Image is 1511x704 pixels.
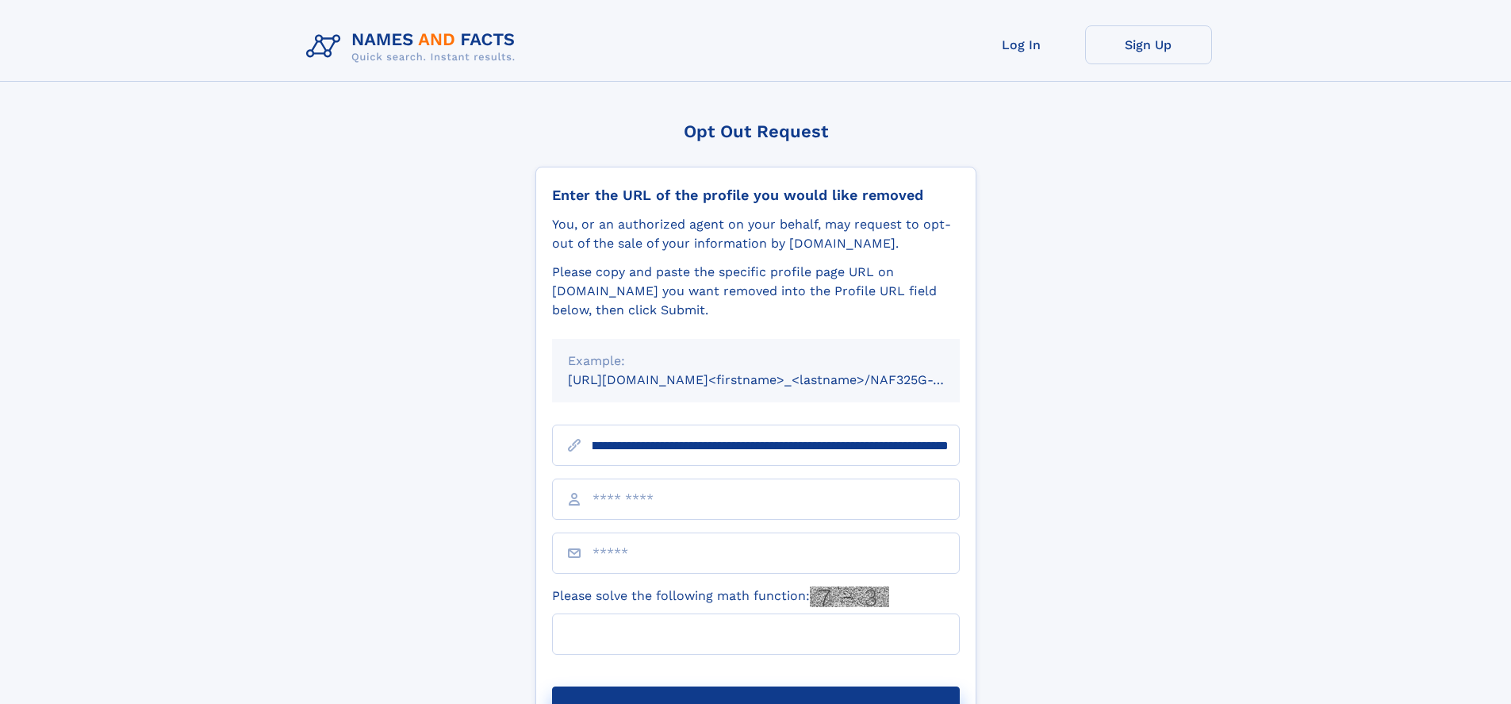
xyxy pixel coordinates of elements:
[300,25,528,68] img: Logo Names and Facts
[958,25,1085,64] a: Log In
[568,372,990,387] small: [URL][DOMAIN_NAME]<firstname>_<lastname>/NAF325G-xxxxxxxx
[535,121,976,141] div: Opt Out Request
[552,263,960,320] div: Please copy and paste the specific profile page URL on [DOMAIN_NAME] you want removed into the Pr...
[568,352,944,371] div: Example:
[552,215,960,253] div: You, or an authorized agent on your behalf, may request to opt-out of the sale of your informatio...
[1085,25,1212,64] a: Sign Up
[552,187,960,204] div: Enter the URL of the profile you would like removed
[552,587,889,607] label: Please solve the following math function:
